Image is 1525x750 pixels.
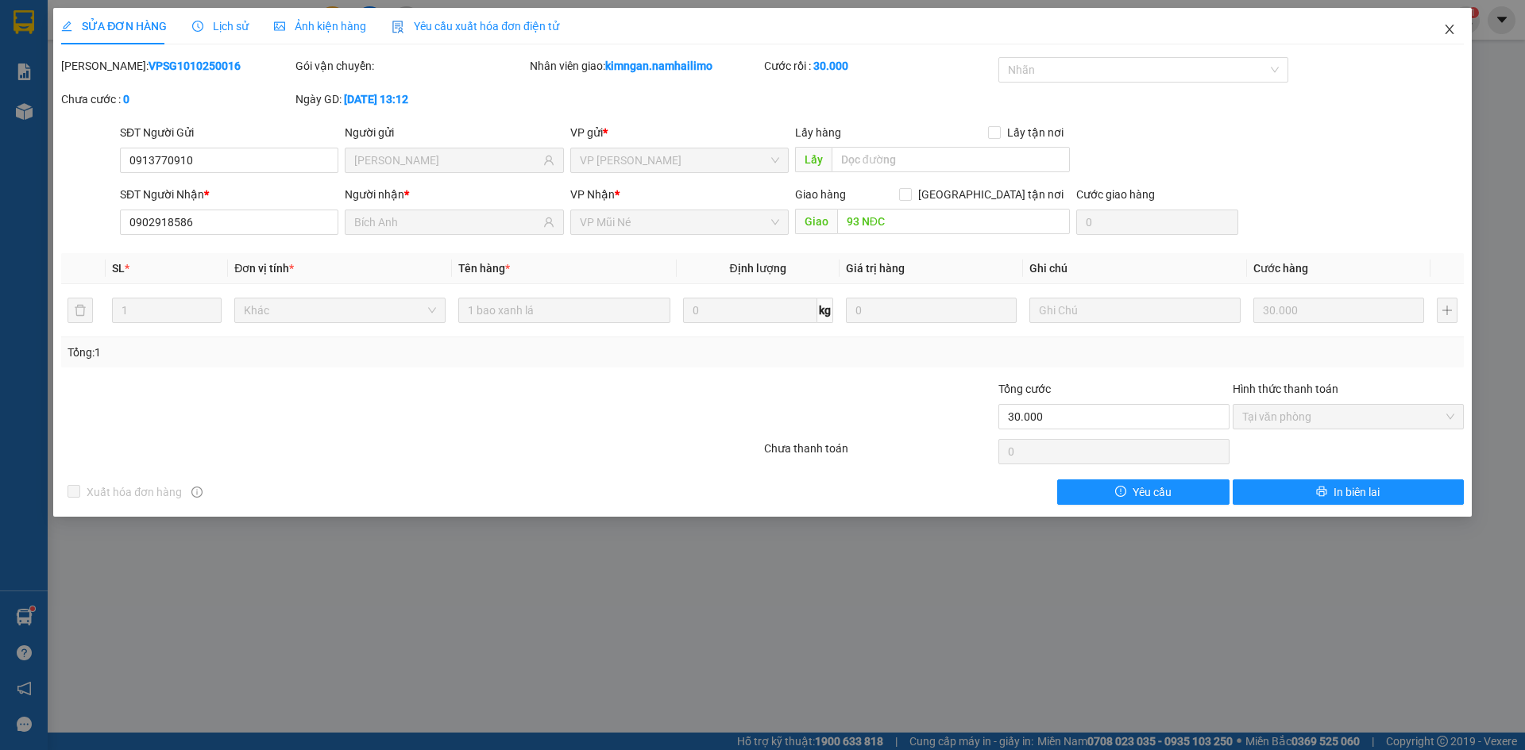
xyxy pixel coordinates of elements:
span: Giá trị hàng [846,262,905,275]
input: Cước giao hàng [1076,210,1238,235]
span: In biên lai [1334,483,1380,501]
input: Tên người gửi [354,152,539,169]
button: delete [68,298,93,323]
th: Ghi chú [1023,253,1247,284]
div: Cước rồi : [764,57,995,75]
b: VPSG1010250016 [149,60,241,72]
div: Người nhận [345,186,563,203]
input: Tên người nhận [354,213,539,231]
span: close [1443,23,1456,36]
input: Ghi Chú [1029,298,1241,323]
span: VP Nhận [570,188,615,201]
div: Người gửi [345,124,563,141]
input: 0 [1253,298,1424,323]
div: SĐT Người Gửi [120,124,338,141]
div: Gói vận chuyển: [295,57,527,75]
span: Yêu cầu [1133,483,1172,501]
span: Đơn vị tính [234,262,294,275]
label: Hình thức thanh toán [1233,383,1338,395]
span: edit [61,21,72,32]
label: Cước giao hàng [1076,188,1155,201]
div: [PERSON_NAME]: [61,57,292,75]
span: Lấy [795,147,832,172]
span: clock-circle [192,21,203,32]
div: Ngày GD: [295,90,527,108]
span: Yêu cầu xuất hóa đơn điện tử [392,20,559,33]
span: picture [274,21,285,32]
span: info-circle [191,487,203,498]
button: plus [1437,298,1457,323]
span: Cước hàng [1253,262,1308,275]
b: 0 [123,93,129,106]
span: VP Mũi Né [580,210,779,234]
span: Tổng cước [998,383,1051,395]
span: Giao hàng [795,188,846,201]
div: VP gửi [570,124,789,141]
span: printer [1316,486,1327,498]
span: user [543,217,554,228]
div: SĐT Người Nhận [120,186,338,203]
span: Ảnh kiện hàng [274,20,366,33]
div: Chưa thanh toán [762,440,997,467]
input: 0 [846,298,1017,323]
span: kg [817,298,833,323]
span: Tên hàng [458,262,510,275]
button: exclamation-circleYêu cầu [1057,479,1230,505]
span: Giao [795,209,837,234]
span: SL [112,262,125,275]
span: Lấy hàng [795,126,841,139]
div: Tổng: 1 [68,344,589,361]
span: Khác [244,298,436,322]
span: VP Phạm Ngũ Lão [580,148,779,172]
span: Tại văn phòng [1242,405,1454,429]
span: Xuất hóa đơn hàng [80,483,188,501]
span: SỬA ĐƠN HÀNG [61,20,167,33]
input: VD: Bàn, Ghế [458,298,670,323]
b: [DATE] 13:12 [344,93,408,106]
span: [GEOGRAPHIC_DATA] tận nơi [912,186,1070,203]
img: icon [392,21,404,33]
b: kimngan.namhailimo [605,60,712,72]
input: Dọc đường [837,209,1070,234]
div: Chưa cước : [61,90,292,108]
div: Nhân viên giao: [530,57,761,75]
span: Lấy tận nơi [1001,124,1070,141]
button: printerIn biên lai [1233,479,1464,505]
span: exclamation-circle [1115,486,1126,498]
button: Close [1427,8,1472,52]
span: user [543,155,554,166]
span: Lịch sử [192,20,249,33]
input: Dọc đường [832,147,1070,172]
span: Định lượng [730,262,786,275]
b: 30.000 [813,60,848,72]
